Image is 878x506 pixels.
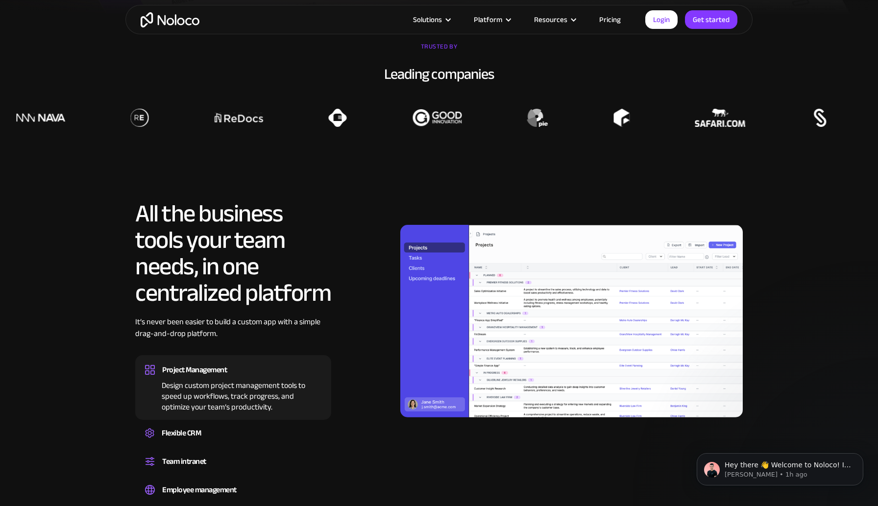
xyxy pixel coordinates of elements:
[145,469,321,472] div: Set up a central space for your team to collaborate, share information, and stay up to date on co...
[145,377,321,412] div: Design custom project management tools to speed up workflows, track progress, and optimize your t...
[534,13,567,26] div: Resources
[682,433,878,501] iframe: Intercom notifications message
[645,10,678,29] a: Login
[141,12,199,27] a: home
[145,440,321,443] div: Create a custom CRM that you can adapt to your business’s needs, centralize your workflows, and m...
[474,13,502,26] div: Platform
[162,454,206,469] div: Team intranet
[145,497,321,500] div: Easily manage employee information, track performance, and handle HR tasks from a single platform.
[522,13,587,26] div: Resources
[587,13,633,26] a: Pricing
[135,316,331,354] div: It’s never been easier to build a custom app with a simple drag-and-drop platform.
[413,13,442,26] div: Solutions
[162,426,201,440] div: Flexible CRM
[401,13,462,26] div: Solutions
[162,362,227,377] div: Project Management
[462,13,522,26] div: Platform
[685,10,737,29] a: Get started
[162,482,237,497] div: Employee management
[135,200,331,306] h2: All the business tools your team needs, in one centralized platform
